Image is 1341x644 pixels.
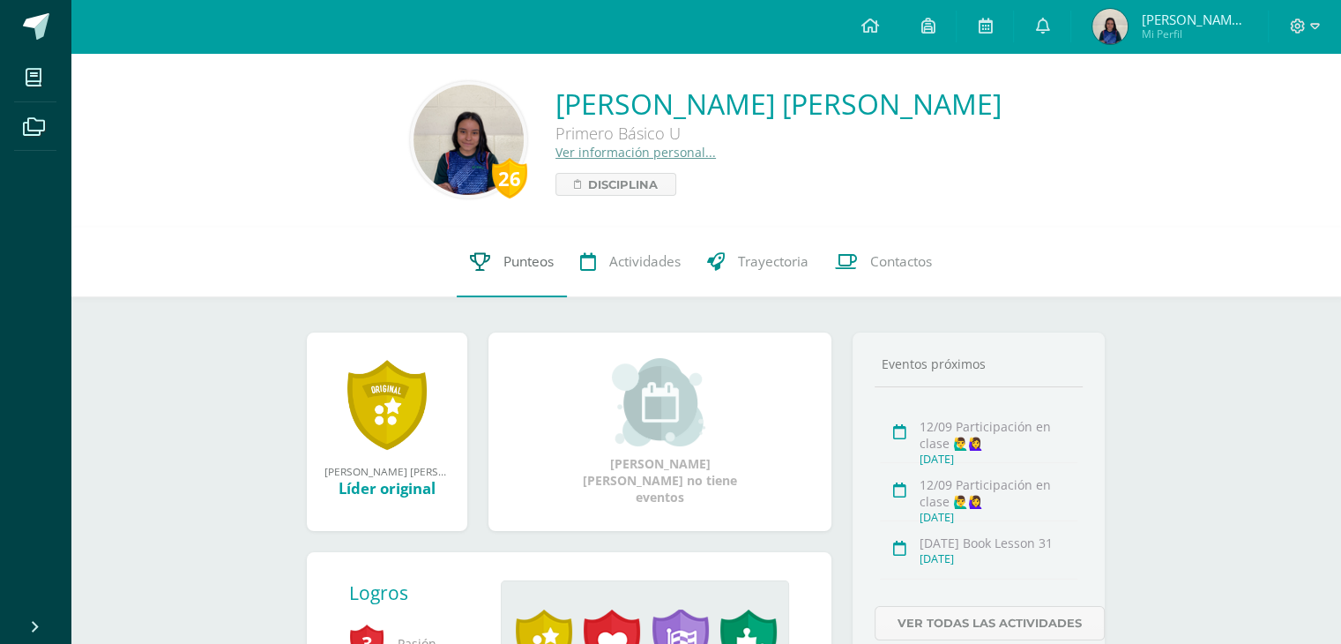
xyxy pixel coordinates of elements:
div: [DATE] [920,551,1077,566]
div: Logros [349,580,487,605]
div: [PERSON_NAME] [PERSON_NAME] obtuvo [324,464,450,478]
span: Mi Perfil [1141,26,1247,41]
span: Actividades [609,252,681,271]
div: Primero Básico U [555,123,1002,144]
a: Trayectoria [694,227,822,297]
div: [PERSON_NAME] [PERSON_NAME] no tiene eventos [572,358,749,505]
span: [PERSON_NAME] [PERSON_NAME] [1141,11,1247,28]
div: 26 [492,158,527,198]
div: [DATE] [920,510,1077,525]
div: 12/09 Participación en clase 🙋‍♂️🙋‍♀️ [920,418,1077,452]
span: Disciplina [588,174,658,195]
a: Ver información personal... [555,144,716,161]
a: Disciplina [555,173,676,196]
div: Líder original [324,478,450,498]
img: event_small.png [612,358,708,446]
div: [DATE] [920,452,1077,467]
div: 12/09 Participación en clase 🙋‍♂️🙋‍♀️ [920,476,1077,510]
a: Contactos [822,227,945,297]
a: Actividades [567,227,694,297]
div: [DATE] Book Lesson 31 [920,535,1077,551]
img: ac6156d8f5e23e6560ee6f5541776ed7.png [413,85,524,195]
span: Contactos [870,252,932,271]
span: Trayectoria [738,252,808,271]
span: Punteos [503,252,554,271]
a: Ver todas las actividades [875,606,1105,640]
img: 2704aaa29d1fe1aee5d09515aa75023f.png [1092,9,1128,44]
div: Eventos próximos [875,356,1083,372]
a: [PERSON_NAME] [PERSON_NAME] [555,85,1002,123]
a: Punteos [457,227,567,297]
